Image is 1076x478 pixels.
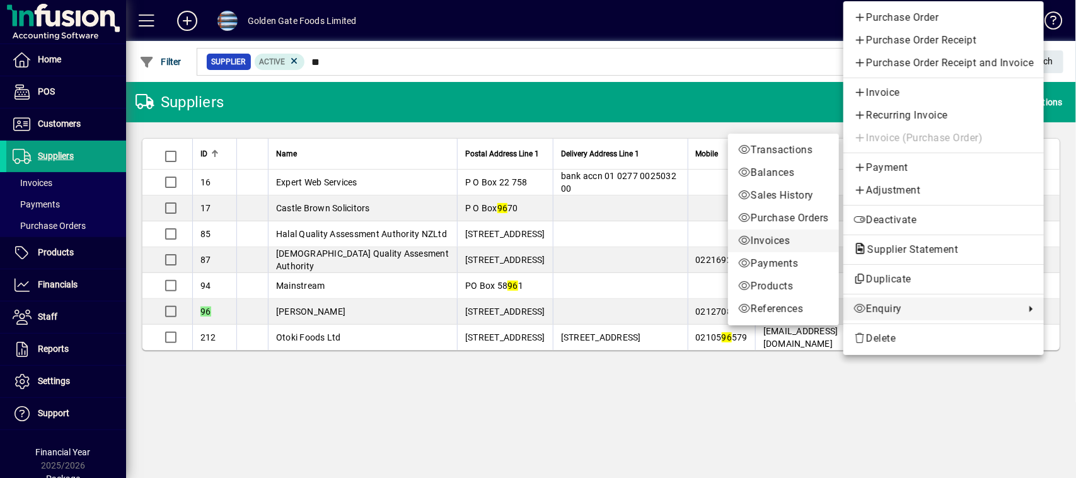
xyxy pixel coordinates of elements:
[853,55,1034,71] span: Purchase Order Receipt and Invoice
[853,108,1034,123] span: Recurring Invoice
[738,188,829,203] span: Sales History
[853,33,1034,48] span: Purchase Order Receipt
[853,243,964,255] span: Supplier Statement
[853,183,1034,198] span: Adjustment
[853,301,1019,317] span: Enquiry
[853,272,1034,287] span: Duplicate
[738,165,829,180] span: Balances
[853,10,1034,25] span: Purchase Order
[738,211,829,226] span: Purchase Orders
[853,160,1034,175] span: Payment
[843,209,1044,231] button: Deactivate supplier
[738,279,829,294] span: Products
[738,301,829,317] span: References
[853,331,1034,346] span: Delete
[853,85,1034,100] span: Invoice
[738,143,829,158] span: Transactions
[853,213,1034,228] span: Deactivate
[738,233,829,248] span: Invoices
[738,256,829,271] span: Payments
